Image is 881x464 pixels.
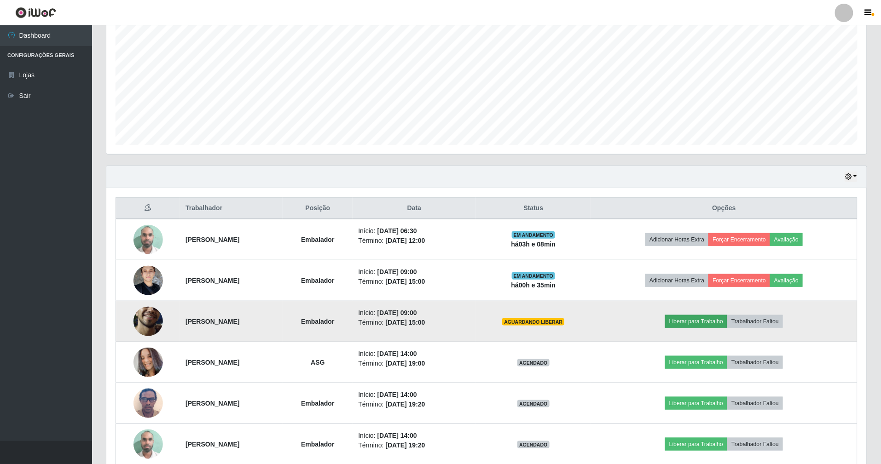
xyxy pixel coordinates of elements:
strong: ASG [311,359,325,366]
strong: [PERSON_NAME] [185,359,239,366]
span: AGENDADO [517,400,550,407]
button: Trabalhador Faltou [727,356,783,369]
img: CoreUI Logo [15,7,56,18]
strong: há 03 h e 08 min [511,241,556,248]
img: 1728008333020.jpeg [133,254,163,307]
strong: Embalador [301,236,334,243]
li: Início: [358,267,470,277]
time: [DATE] 15:00 [386,278,425,285]
button: Trabalhador Faltou [727,438,783,451]
span: AGENDADO [517,359,550,367]
time: [DATE] 06:30 [377,227,417,235]
time: [DATE] 19:20 [386,401,425,408]
strong: [PERSON_NAME] [185,277,239,284]
time: [DATE] 15:00 [386,319,425,326]
th: Status [476,198,591,219]
li: Término: [358,441,470,450]
time: [DATE] 14:00 [377,350,417,357]
li: Término: [358,277,470,286]
time: [DATE] 09:00 [377,268,417,275]
time: [DATE] 19:00 [386,360,425,367]
time: [DATE] 12:00 [386,237,425,244]
li: Início: [358,308,470,318]
button: Liberar para Trabalho [665,356,727,369]
button: Trabalhador Faltou [727,397,783,410]
li: Início: [358,349,470,359]
strong: [PERSON_NAME] [185,400,239,407]
th: Opções [591,198,857,219]
li: Término: [358,400,470,409]
strong: Embalador [301,318,334,325]
time: [DATE] 14:00 [377,391,417,398]
span: EM ANDAMENTO [512,272,556,280]
img: 1751466407656.jpeg [133,220,163,259]
button: Liberar para Trabalho [665,438,727,451]
li: Término: [358,359,470,368]
strong: [PERSON_NAME] [185,318,239,325]
strong: há 00 h e 35 min [511,281,556,289]
strong: Embalador [301,441,334,448]
span: AGENDADO [517,441,550,448]
button: Forçar Encerramento [708,274,770,287]
img: 1757353343914.jpeg [133,348,163,377]
th: Data [353,198,475,219]
span: AGUARDANDO LIBERAR [502,318,564,326]
time: [DATE] 09:00 [377,309,417,316]
time: [DATE] 19:20 [386,441,425,449]
img: 1751466407656.jpeg [133,424,163,464]
img: 1755034904390.jpeg [133,289,163,354]
button: Adicionar Horas Extra [645,274,708,287]
li: Início: [358,226,470,236]
strong: Embalador [301,277,334,284]
th: Posição [283,198,353,219]
button: Liberar para Trabalho [665,397,727,410]
strong: Embalador [301,400,334,407]
li: Término: [358,318,470,327]
th: Trabalhador [180,198,283,219]
time: [DATE] 14:00 [377,432,417,439]
img: 1747233216515.jpeg [133,384,163,423]
button: Trabalhador Faltou [727,315,783,328]
span: EM ANDAMENTO [512,231,556,239]
li: Início: [358,431,470,441]
button: Liberar para Trabalho [665,315,727,328]
button: Adicionar Horas Extra [645,233,708,246]
button: Avaliação [770,274,803,287]
button: Avaliação [770,233,803,246]
strong: [PERSON_NAME] [185,441,239,448]
strong: [PERSON_NAME] [185,236,239,243]
li: Início: [358,390,470,400]
button: Forçar Encerramento [708,233,770,246]
li: Término: [358,236,470,246]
